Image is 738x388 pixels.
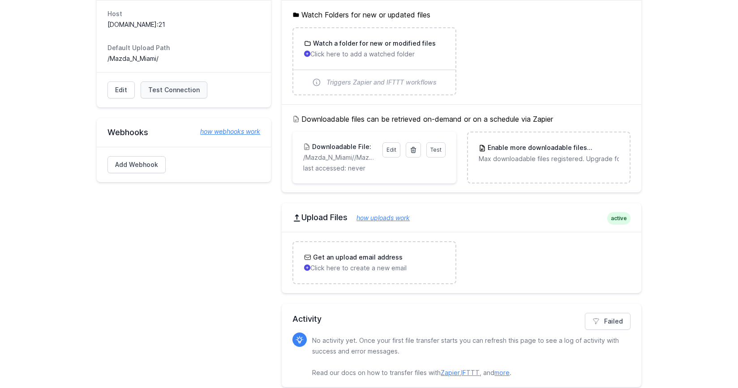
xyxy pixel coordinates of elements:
[304,264,444,273] p: Click here to create a new email
[311,39,436,48] h3: Watch a folder for new or modified files
[693,343,727,377] iframe: Drift Widget Chat Controller
[107,9,260,18] dt: Host
[426,142,446,158] a: Test
[107,20,260,29] dd: [DOMAIN_NAME]:21
[191,127,260,136] a: how webhooks work
[107,127,260,138] h2: Webhooks
[293,28,455,94] a: Watch a folder for new or modified files Click here to add a watched folder Triggers Zapier and I...
[292,212,631,223] h2: Upload Files
[479,154,619,163] p: Max downloadable files registered. Upgrade for more.
[461,369,480,376] a: IFTTT
[486,143,619,153] h3: Enable more downloadable files
[587,144,619,153] span: Upgrade
[607,212,631,225] span: active
[303,153,377,162] p: /Mazda_N_Miami//MazdaNorthMiami.csv
[326,78,437,87] span: Triggers Zapier and IFTTT workflows
[304,50,444,59] p: Click here to add a watched folder
[148,85,200,94] span: Test Connection
[310,142,371,151] h3: Downloadable File:
[292,313,631,325] h2: Activity
[430,146,442,153] span: Test
[303,164,445,173] p: last accessed: never
[494,369,510,376] a: more
[107,54,260,63] dd: /Mazda_N_Miami/
[141,81,207,98] a: Test Connection
[107,81,135,98] a: Edit
[107,156,166,173] a: Add Webhook
[292,114,631,124] h5: Downloadable files can be retrieved on-demand or on a schedule via Zapier
[382,142,400,158] a: Edit
[312,335,623,378] p: No activity yet. Once your first file transfer starts you can refresh this page to see a log of a...
[468,132,630,174] a: Enable more downloadable filesUpgrade Max downloadable files registered. Upgrade for more.
[293,242,455,283] a: Get an upload email address Click here to create a new email
[107,43,260,52] dt: Default Upload Path
[585,313,631,330] a: Failed
[311,253,403,262] h3: Get an upload email address
[292,9,631,20] h5: Watch Folders for new or updated files
[441,369,459,376] a: Zapier
[348,214,410,222] a: how uploads work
